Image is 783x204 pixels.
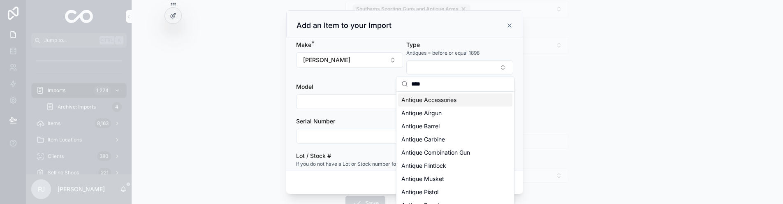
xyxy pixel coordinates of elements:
[406,60,513,74] button: Select Button
[296,152,331,159] span: Lot / Stock #
[401,96,456,104] span: Antique Accessories
[401,109,442,117] span: Antique Airgun
[296,52,403,68] button: Select Button
[401,188,438,196] span: Antique Pistol
[406,50,480,56] span: Antiques = before or equal 1898
[401,148,470,157] span: Antique Combination Gun
[303,56,350,64] span: [PERSON_NAME]
[296,83,313,90] span: Model
[401,162,446,170] span: Antique Flintlock
[297,21,391,30] h3: Add an Item to your Import
[296,161,464,167] span: If you do not have a Lot or Stock number for your item, please put in NA .
[401,122,440,130] span: Antique Barrel
[296,41,311,48] span: Make
[401,135,445,144] span: Antique Carbine
[401,175,444,183] span: Antique Musket
[296,118,335,125] span: Serial Number
[406,41,420,48] span: Type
